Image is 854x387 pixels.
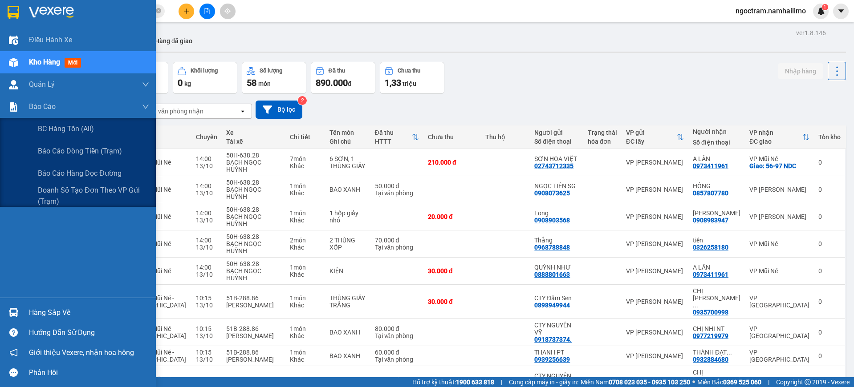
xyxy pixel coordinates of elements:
[196,237,217,244] div: 14:00
[534,210,579,217] div: Long
[626,138,677,145] div: ĐC lấy
[178,77,183,88] span: 0
[768,377,769,387] span: |
[290,325,321,332] div: 1 món
[588,129,617,136] div: Trạng thái
[290,376,321,383] div: 1 món
[818,329,841,336] div: 0
[501,377,502,387] span: |
[196,376,217,383] div: 10:15
[534,138,579,145] div: Số điện thoại
[693,302,698,309] span: ...
[534,372,579,387] div: CTY NGUYÊN VỸ
[196,162,217,169] div: 13/10
[298,96,307,105] sup: 2
[38,123,94,134] span: BC hàng tồn (all)
[693,128,740,135] div: Người nhận
[196,182,217,189] div: 14:00
[196,302,217,309] div: 13/10
[749,267,809,274] div: VP Mũi Né
[329,329,366,336] div: BAO XANH
[329,237,366,251] div: 2 THÙNG XỐP
[818,298,841,305] div: 0
[179,4,194,19] button: plus
[242,62,306,94] button: Số lượng58món
[626,186,684,193] div: VP [PERSON_NAME]
[412,377,494,387] span: Hỗ trợ kỹ thuật:
[723,379,761,386] strong: 0369 525 060
[626,240,684,247] div: VP [PERSON_NAME]
[534,356,570,363] div: 0939256639
[693,210,740,217] div: NGỌC TINA
[693,356,728,363] div: 0932884680
[184,80,191,87] span: kg
[204,8,210,14] span: file-add
[693,244,728,251] div: 0326258180
[375,138,412,145] div: HTTT
[142,81,149,88] span: down
[290,217,321,224] div: Khác
[534,349,579,356] div: THANH PT
[226,152,281,159] div: 50H-638.28
[329,129,366,136] div: Tên món
[693,287,740,309] div: CHỊ QUYÊN NT
[329,68,345,74] div: Đã thu
[693,237,740,244] div: tiến
[823,4,826,10] span: 1
[693,139,740,146] div: Số điện thoại
[626,159,684,166] div: VP [PERSON_NAME]
[196,217,217,224] div: 13/10
[428,267,476,274] div: 30.000 đ
[226,260,281,267] div: 50H-638.28
[534,237,579,244] div: Thắng
[226,159,281,173] div: BẠCH NGỌC HUỲNH
[749,294,809,309] div: VP [GEOGRAPHIC_DATA]
[375,349,419,356] div: 60.000 đ
[749,155,809,162] div: VP Mũi Né
[385,77,401,88] span: 1,33
[428,213,476,220] div: 20.000 đ
[534,155,579,162] div: SƠN HOA VIỆT
[226,267,281,282] div: BẠCH NGỌC HUỲNH
[693,189,728,197] div: 0857807780
[796,28,826,38] div: ver 1.8.146
[534,129,579,136] div: Người gửi
[224,8,231,14] span: aim
[8,6,19,19] img: logo-vxr
[196,294,217,302] div: 10:15
[375,356,419,363] div: Tại văn phòng
[534,271,570,278] div: 0888801663
[534,322,579,336] div: CTY NGUYÊN VỸ
[622,125,688,149] th: Toggle SortBy
[29,366,149,379] div: Phản hồi
[290,349,321,356] div: 1 món
[191,68,218,74] div: Khối lượng
[534,302,570,309] div: 0898949944
[693,217,728,224] div: 0908983947
[290,155,321,162] div: 7 món
[456,379,494,386] strong: 1900 633 818
[199,4,215,19] button: file-add
[818,352,841,359] div: 0
[817,7,825,15] img: icon-new-feature
[609,379,690,386] strong: 0708 023 035 - 0935 103 250
[749,240,809,247] div: VP Mũi Né
[534,217,570,224] div: 0908903568
[534,189,570,197] div: 0908073625
[380,62,444,94] button: Chưa thu1,33 triệu
[226,325,281,332] div: 51B-288.86
[173,62,237,94] button: Khối lượng0kg
[692,380,695,384] span: ⚪️
[148,30,199,52] button: Hàng đã giao
[693,264,740,271] div: A LÂN
[290,271,321,278] div: Khác
[29,326,149,339] div: Hướng dẫn sử dụng
[534,264,579,271] div: QUỲNH NHƯ
[220,4,236,19] button: aim
[196,349,217,356] div: 10:15
[727,349,732,356] span: ...
[226,233,281,240] div: 50H-638.28
[226,376,281,383] div: 51B-288.86
[226,349,281,356] div: 51B-288.86
[196,133,217,141] div: Chuyến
